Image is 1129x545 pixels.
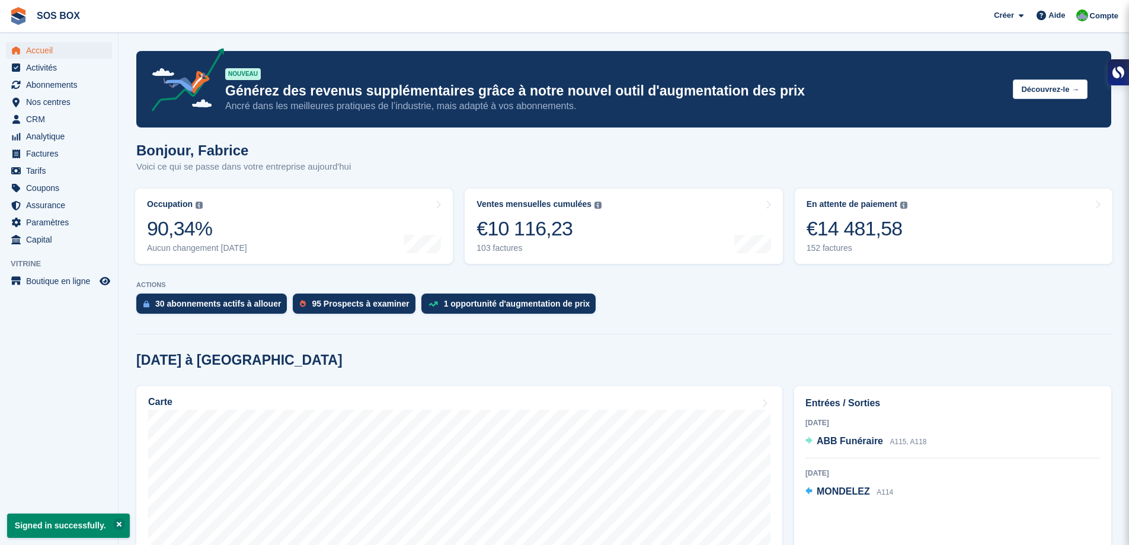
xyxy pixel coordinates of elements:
[900,202,907,209] img: icon-info-grey-7440780725fd019a000dd9b08b2336e03edf1995a4989e88bcd33f0948082b44.svg
[225,68,261,80] div: NOUVEAU
[817,486,870,496] span: MONDELEZ
[7,514,130,538] p: Signed in successfully.
[136,281,1111,289] p: ACTIONS
[26,94,97,110] span: Nos centres
[26,77,97,93] span: Abonnements
[26,111,97,128] span: CRM
[1076,9,1088,21] img: Fabrice
[136,142,351,158] h1: Bonjour, Fabrice
[1090,10,1118,22] span: Compte
[300,300,306,307] img: prospect-51fa495bee0391a8d652442698ab0144808aea92771e9ea1ae160a38d050c398.svg
[293,294,421,320] a: 95 Prospects à examiner
[6,77,112,93] a: menu
[994,9,1014,21] span: Créer
[890,438,926,446] span: A115, A118
[26,42,97,59] span: Accueil
[155,299,281,308] div: 30 abonnements actifs à allouer
[444,299,590,308] div: 1 opportunité d'augmentation de prix
[148,397,172,407] h2: Carte
[136,160,351,174] p: Voici ce qui se passe dans votre entreprise aujourd'hui
[1048,9,1065,21] span: Aide
[225,82,1003,100] p: Générez des revenus supplémentaires grâce à notre nouvel outil d'augmentation des prix
[26,231,97,248] span: Capital
[807,199,897,209] div: En attente de paiement
[136,352,343,368] h2: [DATE] à [GEOGRAPHIC_DATA]
[6,94,112,110] a: menu
[807,216,907,241] div: €14 481,58
[26,273,97,289] span: Boutique en ligne
[312,299,409,308] div: 95 Prospects à examiner
[807,243,907,253] div: 152 factures
[1013,79,1088,99] button: Découvrez-le →
[26,180,97,196] span: Coupons
[147,243,247,253] div: Aucun changement [DATE]
[136,294,293,320] a: 30 abonnements actifs à allouer
[26,162,97,179] span: Tarifs
[26,145,97,162] span: Factures
[805,396,1100,410] h2: Entrées / Sorties
[32,6,85,26] a: SOS BOX
[805,417,1100,428] div: [DATE]
[6,180,112,196] a: menu
[805,485,893,500] a: MONDELEZ A114
[6,145,112,162] a: menu
[143,300,149,308] img: active_subscription_to_allocate_icon-d502201f5373d7db506a760aba3b589e785aa758c864c3986d89f69b8ff3...
[135,189,453,264] a: Occupation 90,34% Aucun changement [DATE]
[6,162,112,179] a: menu
[6,273,112,289] a: menu
[6,111,112,128] a: menu
[6,214,112,231] a: menu
[6,59,112,76] a: menu
[26,214,97,231] span: Paramètres
[225,100,1003,113] p: Ancré dans les meilleures pratiques de l’industrie, mais adapté à vos abonnements.
[805,468,1100,479] div: [DATE]
[476,243,602,253] div: 103 factures
[9,7,27,25] img: stora-icon-8386f47178a22dfd0bd8f6a31ec36ba5ce8667c1dd55bd0f319d3a0aa187defe.svg
[817,436,883,446] span: ABB Funéraire
[26,128,97,145] span: Analytique
[6,128,112,145] a: menu
[476,199,591,209] div: Ventes mensuelles cumulées
[147,216,247,241] div: 90,34%
[805,434,927,450] a: ABB Funéraire A115, A118
[26,59,97,76] span: Activités
[196,202,203,209] img: icon-info-grey-7440780725fd019a000dd9b08b2336e03edf1995a4989e88bcd33f0948082b44.svg
[465,189,782,264] a: Ventes mensuelles cumulées €10 116,23 103 factures
[6,197,112,213] a: menu
[11,258,118,270] span: Vitrine
[142,48,225,116] img: price-adjustments-announcement-icon-8257ccfd72463d97f412b2fc003d46551f7dbcb40ab6d574587a9cd5c0d94...
[6,42,112,59] a: menu
[6,231,112,248] a: menu
[26,197,97,213] span: Assurance
[98,274,112,288] a: Boutique d'aperçu
[594,202,602,209] img: icon-info-grey-7440780725fd019a000dd9b08b2336e03edf1995a4989e88bcd33f0948082b44.svg
[147,199,193,209] div: Occupation
[795,189,1112,264] a: En attente de paiement €14 481,58 152 factures
[421,294,602,320] a: 1 opportunité d'augmentation de prix
[877,488,893,496] span: A114
[476,216,602,241] div: €10 116,23
[428,301,438,307] img: price_increase_opportunities-93ffe204e8149a01c8c9dc8f82e8f89637d9d84a8eef4429ea346261dce0b2c0.svg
